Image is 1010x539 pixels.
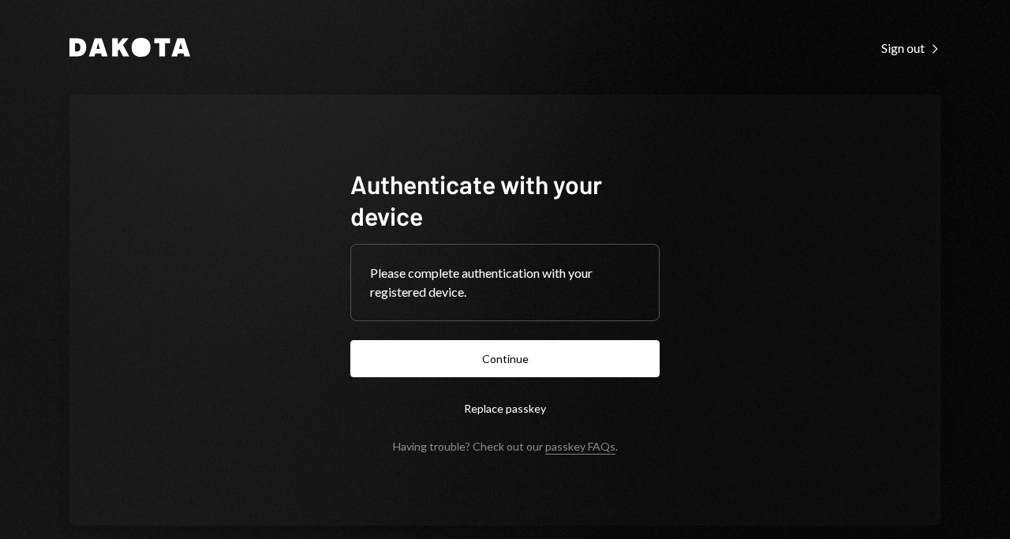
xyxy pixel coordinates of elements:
[350,168,660,231] h1: Authenticate with your device
[881,40,941,56] div: Sign out
[350,340,660,377] button: Continue
[881,39,941,56] a: Sign out
[545,440,615,455] a: passkey FAQs
[393,440,618,453] div: Having trouble? Check out our .
[350,390,660,427] button: Replace passkey
[370,264,640,301] div: Please complete authentication with your registered device.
